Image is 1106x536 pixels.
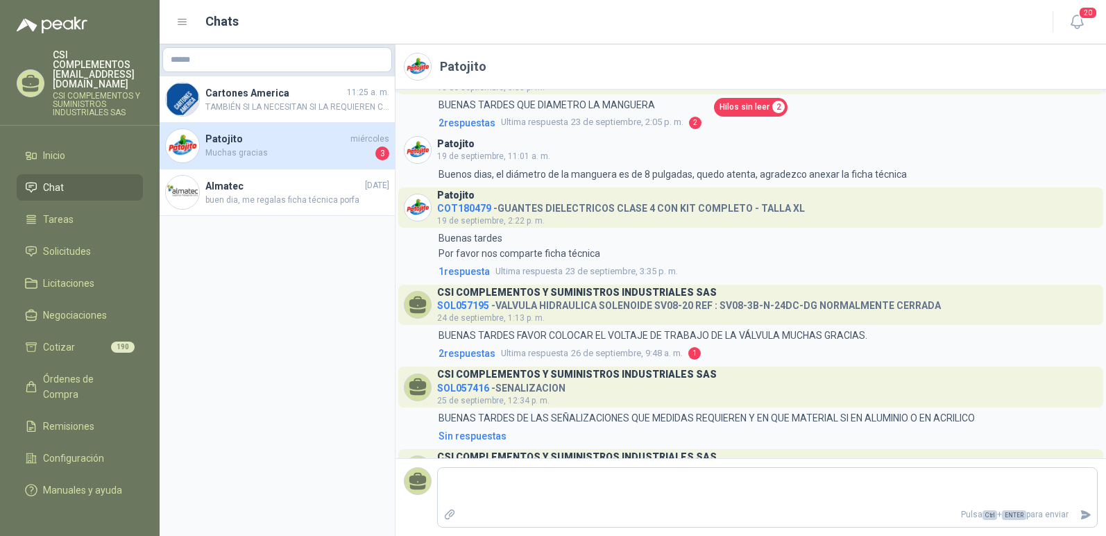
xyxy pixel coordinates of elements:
[17,413,143,439] a: Remisiones
[438,503,461,527] label: Adjuntar archivos
[772,101,785,113] span: 2
[405,194,431,221] img: Company Logo
[43,371,130,402] span: Órdenes de Compra
[17,445,143,471] a: Configuración
[43,148,65,163] span: Inicio
[365,179,389,192] span: [DATE]
[501,346,683,360] span: 26 de septiembre, 9:48 a. m.
[17,302,143,328] a: Negociaciones
[205,131,348,146] h4: Patojito
[501,115,683,129] span: 23 de septiembre, 2:05 p. m.
[160,76,395,123] a: Company LogoCartones America11:25 a. m.TAMBIÉN SI LA NECESITAN SI LA REQUIEREN CON LA BASE
[437,83,545,92] span: 18 de septiembre, 3:53 p. m.
[437,289,717,296] h3: CSI COMPLEMENTOS Y SUMINISTROS INDUSTRIALES SAS
[17,366,143,408] a: Órdenes de Compra
[439,97,655,112] p: BUENAS TARDES QUE DIAMETRO LA MANGUERA
[501,346,568,360] span: Ultima respuesta
[43,483,122,498] span: Manuales y ayuda
[43,451,104,466] span: Configuración
[17,477,143,503] a: Manuales y ayuda
[437,216,545,226] span: 19 de septiembre, 2:22 p. m.
[439,328,867,343] p: BUENAS TARDES FAVOR COLOCAR EL VOLTAJE DE TRABAJO DE LA VÁLVULA MUCHAS GRACIAS.
[436,428,1098,444] a: Sin respuestas
[437,140,475,148] h3: Patojito
[43,244,91,259] span: Solicitudes
[982,510,997,520] span: Ctrl
[43,212,74,227] span: Tareas
[501,115,568,129] span: Ultima respuesta
[495,265,563,278] span: Ultima respuesta
[405,137,431,163] img: Company Logo
[461,503,1075,527] p: Pulsa + para enviar
[160,169,395,216] a: Company LogoAlmatec[DATE]buen dia, me regalas ficha técnica porfa
[437,379,717,392] h4: - SENALIZACION
[205,146,373,160] span: Muchas gracias
[43,419,94,434] span: Remisiones
[160,123,395,169] a: Company LogoPatojitomiércolesMuchas gracias3
[714,98,788,117] a: Hilos sin leer2
[205,85,344,101] h4: Cartones America
[375,146,389,160] span: 3
[405,53,431,80] img: Company Logo
[43,276,94,291] span: Licitaciones
[1064,10,1089,35] button: 20
[439,115,495,131] span: 2 respuesta s
[689,117,701,129] span: 2
[17,17,87,33] img: Logo peakr
[347,86,389,99] span: 11:25 a. m.
[439,428,507,444] div: Sin respuestas
[437,396,550,405] span: 25 de septiembre, 12:34 p. m.
[437,151,550,161] span: 19 de septiembre, 11:01 a. m.
[439,167,907,182] p: Buenos dias, el diámetro de la manguera es de 8 pulgadas, quedo atenta, agradezco anexar la ficha...
[205,12,239,31] h1: Chats
[17,334,143,360] a: Cotizar190
[437,199,805,212] h4: - GUANTES DIELECTRICOS CLASE 4 CON KIT COMPLETO - TALLA XL
[1078,6,1098,19] span: 20
[17,238,143,265] a: Solicitudes
[1002,510,1026,520] span: ENTER
[436,264,1098,279] a: 1respuestaUltima respuesta23 de septiembre, 3:35 p. m.
[17,206,143,233] a: Tareas
[437,371,717,378] h3: CSI COMPLEMENTOS Y SUMINISTROS INDUSTRIALES SAS
[437,192,475,199] h3: Patojito
[1074,503,1097,527] button: Enviar
[436,115,1098,131] a: 2respuestasUltima respuesta23 de septiembre, 2:05 p. m.2
[495,265,678,278] span: 23 de septiembre, 3:35 p. m.
[53,50,143,89] p: CSI COMPLEMENTOS [EMAIL_ADDRESS][DOMAIN_NAME]
[350,133,389,146] span: miércoles
[111,342,135,353] span: 190
[437,300,489,311] span: SOL057195
[166,129,199,162] img: Company Logo
[437,383,489,394] span: SOL057416
[166,176,199,209] img: Company Logo
[205,178,362,194] h4: Almatec
[688,347,701,360] span: 1
[43,308,107,323] span: Negociaciones
[437,453,717,461] h3: CSI COMPLEMENTOS Y SUMINISTROS INDUSTRIALES SAS
[439,264,490,279] span: 1 respuesta
[440,57,486,76] h2: Patojito
[43,340,75,355] span: Cotizar
[436,346,1098,361] a: 2respuestasUltima respuesta26 de septiembre, 9:48 a. m.1
[53,92,143,117] p: CSI COMPLEMENTOS Y SUMINISTROS INDUSTRIALES SAS
[17,142,143,169] a: Inicio
[17,270,143,296] a: Licitaciones
[439,410,975,426] p: BUENAS TARDES DE LAS SEÑALIZACIONES QUE MEDIDAS REQUIEREN Y EN QUE MATERIAL SI EN ALUMINIO O EN A...
[205,194,389,207] span: buen dia, me regalas ficha técnica porfa
[439,231,600,261] p: Buenas tardes Por favor nos comparte ficha técnica
[437,296,941,310] h4: - VALVULA HIDRAULICA SOLENOIDE SV08-20 REF : SV08-3B-N-24DC-DG NORMALMENTE CERRADA
[720,101,769,114] span: Hilos sin leer
[43,180,64,195] span: Chat
[437,313,545,323] span: 24 de septiembre, 1:13 p. m.
[17,174,143,201] a: Chat
[166,83,199,116] img: Company Logo
[205,101,389,114] span: TAMBIÉN SI LA NECESITAN SI LA REQUIEREN CON LA BASE
[437,203,491,214] span: COT180479
[439,346,495,361] span: 2 respuesta s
